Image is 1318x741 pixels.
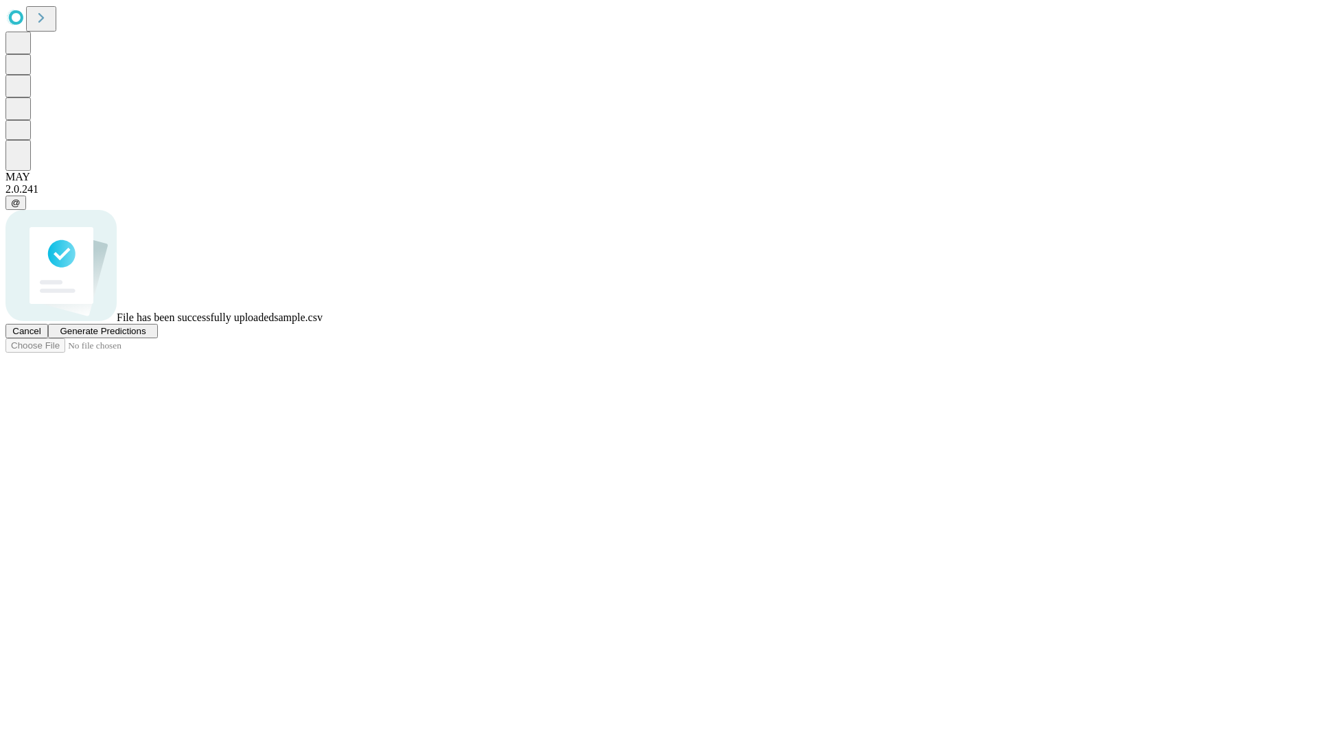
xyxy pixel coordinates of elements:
span: @ [11,198,21,208]
span: File has been successfully uploaded [117,311,274,323]
div: MAY [5,171,1313,183]
button: Generate Predictions [48,324,158,338]
span: Generate Predictions [60,326,146,336]
span: sample.csv [274,311,323,323]
div: 2.0.241 [5,183,1313,196]
button: Cancel [5,324,48,338]
span: Cancel [12,326,41,336]
button: @ [5,196,26,210]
